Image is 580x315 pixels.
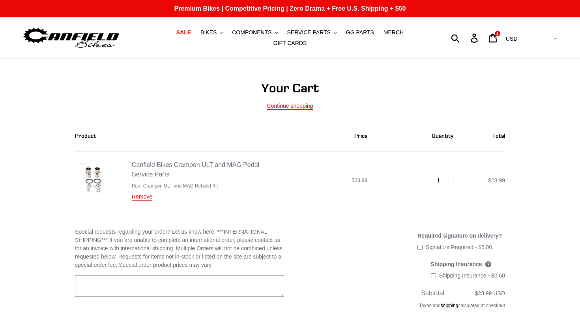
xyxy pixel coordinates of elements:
span: Signature Required - $5.00 [426,244,492,250]
th: Total [462,121,505,152]
ul: Product details [132,181,260,189]
span: SALE [176,29,191,36]
img: Canfield Bikes [22,26,120,51]
button: BIKES [196,27,226,38]
span: $23.99 [488,177,505,184]
span: BIKES [200,29,217,36]
th: Price [269,121,376,152]
span: COMPONENTS [232,29,271,36]
a: shipping [441,303,458,309]
a: 1 [484,30,503,47]
span: SERVICE PARTS [287,29,330,36]
a: Continue shopping [267,103,313,110]
img: Canfield Bikes Crampon ULT and MAG Pedal Service Parts [80,160,108,198]
a: MERCH [380,27,408,38]
span: 1 [496,32,498,36]
a: Remove Canfield Bikes Crampon ULT and MAG Pedal Service Parts - Crampon ULT and MAG Rebuild Kit [132,193,152,201]
a: SALE [172,27,195,38]
input: Signature Required - $5.00 [417,245,423,250]
span: MERCH [384,29,404,36]
li: Part: Crampon ULT and MAG Rebuild Kit [132,182,260,189]
input: Shipping Insurance - $0.60 [431,273,436,278]
button: COMPONENTS [228,27,281,38]
h1: Your Cart [75,81,505,96]
span: Subtotal [421,290,444,296]
span: $23.99 USD [475,290,505,296]
th: Product [75,121,269,152]
input: Search [455,29,475,47]
button: SERVICE PARTS [283,27,340,38]
span: Shipping Insurance [431,261,482,267]
label: Special requests regarding your order? Let us know here. ***INTERNATIONAL SHIPPING*** If you are ... [75,228,284,269]
span: $23.99 [352,177,367,183]
span: GG PARTS [346,29,374,36]
span: GIFT CARDS [273,40,307,47]
th: Quantity [376,121,462,152]
span: Shipping Insurance - $0.60 [439,272,505,279]
a: GIFT CARDS [269,38,311,49]
span: Required signature on delivery? [417,232,502,239]
a: GG PARTS [342,27,378,38]
a: Canfield Bikes Crampon ULT and MAG Pedal Service Parts [132,161,259,178]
